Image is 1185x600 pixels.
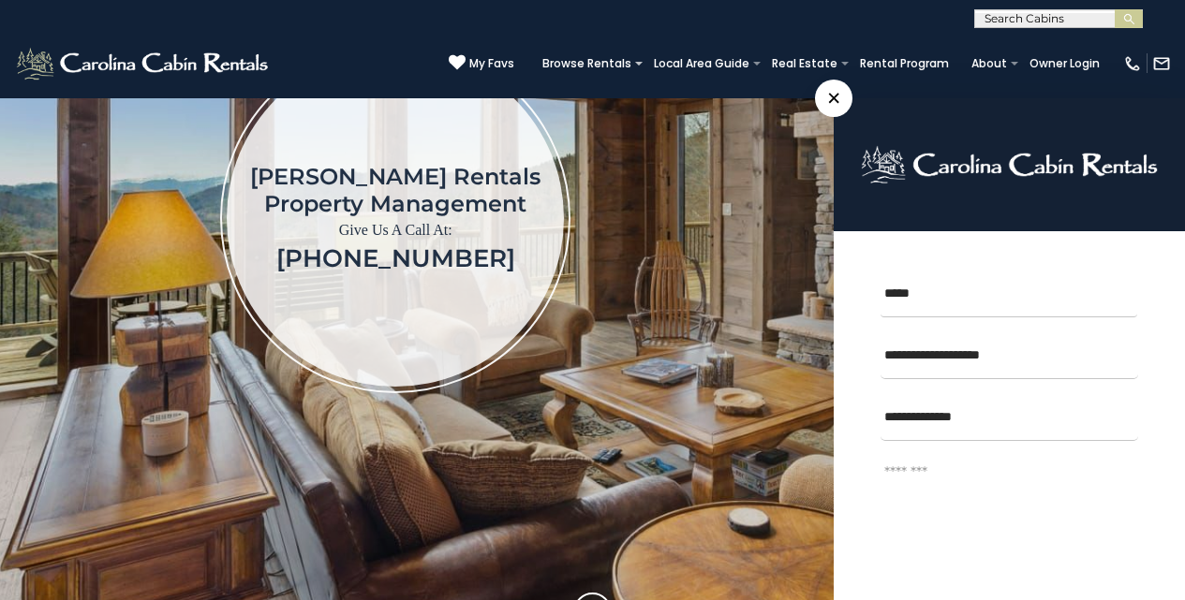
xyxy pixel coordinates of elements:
[1123,54,1142,73] img: phone-regular-white.png
[1152,54,1171,73] img: mail-regular-white.png
[851,51,958,77] a: Rental Program
[276,243,515,273] a: [PHONE_NUMBER]
[250,217,541,243] p: Give Us A Call At:
[815,80,852,117] span: ×
[449,54,514,73] a: My Favs
[469,55,514,72] span: My Favs
[763,51,847,77] a: Real Estate
[14,45,274,82] img: White-1-2.png
[644,51,759,77] a: Local Area Guide
[250,163,541,217] h1: [PERSON_NAME] Rentals Property Management
[962,51,1016,77] a: About
[533,51,641,77] a: Browse Rentals
[1020,51,1109,77] a: Owner Login
[861,145,1158,184] img: logo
